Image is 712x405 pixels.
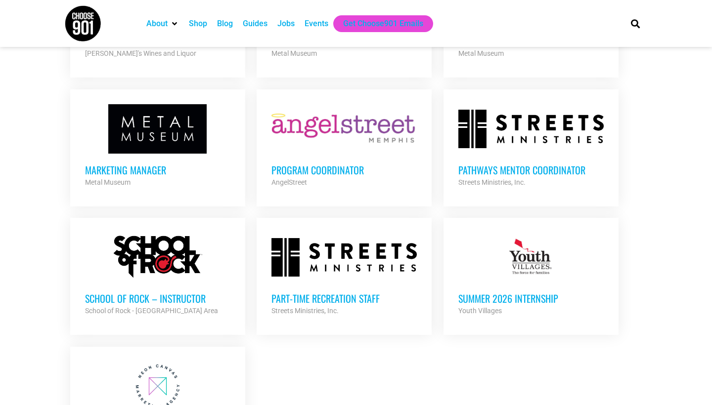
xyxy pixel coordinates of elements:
h3: Pathways Mentor Coordinator [458,163,604,176]
a: Get Choose901 Emails [343,18,423,30]
a: Blog [217,18,233,30]
strong: Streets Ministries, Inc. [458,178,526,186]
strong: [PERSON_NAME]'s Wines and Liquor [85,49,196,57]
a: Events [305,18,328,30]
a: Program Coordinator AngelStreet [257,89,432,203]
a: Shop [189,18,207,30]
div: Search [627,15,644,32]
h3: Program Coordinator [271,163,417,176]
strong: Streets Ministries, Inc. [271,307,339,315]
a: Jobs [277,18,295,30]
h3: Marketing Manager [458,35,604,47]
a: School of Rock – Instructor School of Rock - [GEOGRAPHIC_DATA] Area [70,218,245,331]
nav: Main nav [141,15,614,32]
a: Guides [243,18,267,30]
div: About [141,15,184,32]
h3: Director of Finance and HR [271,35,417,47]
a: Summer 2026 Internship Youth Villages [444,218,619,331]
a: Pathways Mentor Coordinator Streets Ministries, Inc. [444,89,619,203]
strong: Metal Museum [271,49,317,57]
h3: Part-time Recreation Staff [271,292,417,305]
strong: Youth Villages [458,307,502,315]
h3: Summer 2026 Internship [458,292,604,305]
a: About [146,18,168,30]
h3: Marketing Manager [85,163,230,176]
strong: Metal Museum [85,178,131,186]
a: Marketing Manager Metal Museum [70,89,245,203]
strong: AngelStreet [271,178,307,186]
strong: Metal Museum [458,49,504,57]
strong: School of Rock - [GEOGRAPHIC_DATA] Area [85,307,218,315]
a: Part-time Recreation Staff Streets Ministries, Inc. [257,218,432,331]
h3: School of Rock – Instructor [85,292,230,305]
